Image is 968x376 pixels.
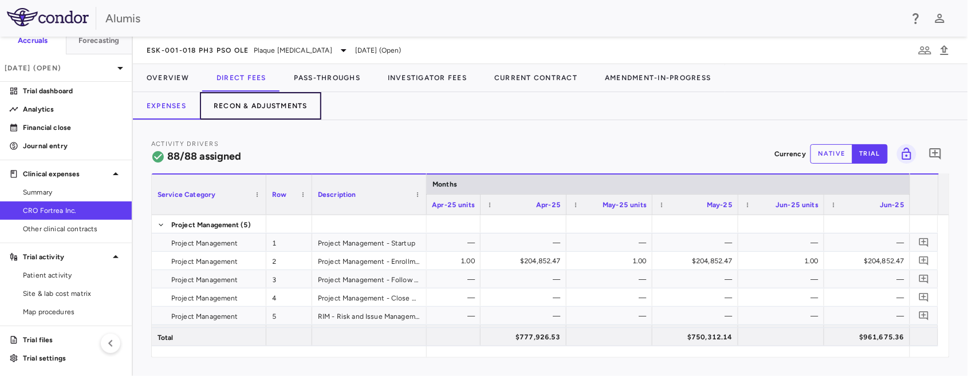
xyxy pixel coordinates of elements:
span: Summary [23,187,123,197]
div: — [663,288,733,307]
div: — [835,307,904,325]
p: Currency [774,149,806,159]
div: RIM - Risk and Issue Management [312,307,427,324]
span: Description [318,191,356,199]
span: Map procedures [23,307,123,317]
span: Project Management [171,216,239,234]
span: Plaque [MEDICAL_DATA] [254,45,332,56]
svg: Add comment [919,310,930,321]
span: You do not have permission to lock or unlock grids [892,144,916,164]
span: Other clinical contracts [23,224,123,234]
div: 2 [266,252,312,270]
button: Add comment [916,235,932,250]
div: — [491,307,561,325]
div: — [835,270,904,288]
h6: 88/88 assigned [167,149,241,164]
span: Jun-25 units [776,201,819,209]
div: — [405,307,475,325]
div: — [835,233,904,252]
div: 1.00 [749,252,819,270]
p: [DATE] (Open) [5,63,113,73]
button: native [810,144,853,164]
span: Service Category [158,191,215,199]
svg: Add comment [928,147,942,161]
svg: Add comment [919,237,930,248]
span: Project Management [171,234,238,252]
h6: Accruals [18,35,48,46]
div: $750,312.14 [663,328,733,346]
p: Journal entry [23,141,123,151]
span: May-25 [707,201,733,209]
div: Project Management - Close Out [312,288,427,306]
p: Clinical expenses [23,169,109,179]
button: Add comment [916,308,932,323]
div: — [405,270,475,288]
div: Project Management - Startup [312,233,427,251]
div: Alumis [105,10,902,27]
span: Project Management [171,307,238,326]
p: Financial close [23,122,123,133]
div: 4 [266,288,312,306]
button: Add comment [916,290,932,305]
div: — [491,270,561,288]
div: — [663,233,733,252]
button: Direct Fees [203,64,280,92]
svg: Add comment [919,292,930,303]
div: — [577,270,647,288]
span: Row [272,191,286,199]
button: Amendment-In-Progress [591,64,725,92]
div: — [749,288,819,307]
span: Project Management [171,289,238,307]
div: 1 [266,233,312,251]
div: — [577,307,647,325]
button: Add comment [916,271,932,287]
span: Total Project Management [171,326,257,344]
p: Analytics [23,104,123,114]
button: Overview [133,64,203,92]
div: — [405,288,475,307]
h6: Forecasting [78,35,120,46]
div: — [491,288,561,307]
button: Investigator Fees [374,64,481,92]
div: 3 [266,270,312,288]
span: CRO Fortrea Inc. [23,205,123,216]
svg: Add comment [919,274,930,284]
div: — [491,233,561,252]
div: — [835,288,904,307]
div: 1.00 [405,252,475,270]
span: Activity Drivers [151,140,219,148]
span: [DATE] (Open) [355,45,402,56]
button: Pass-Throughs [280,64,374,92]
span: Apr-25 [536,201,561,209]
div: — [749,233,819,252]
p: Trial activity [23,252,109,262]
div: — [577,288,647,307]
button: Recon & Adjustments [200,92,321,120]
div: 5 [266,307,312,324]
div: — [405,233,475,252]
p: Trial settings [23,353,123,363]
div: — [663,270,733,288]
span: May-25 units [603,201,647,209]
span: Months [432,180,457,188]
button: trial [852,144,888,164]
div: — [749,307,819,325]
span: Apr-25 units [432,201,475,209]
p: Trial dashboard [23,86,123,96]
div: $961,675.36 [835,328,904,346]
span: Patient activity [23,270,123,280]
div: — [663,307,733,325]
span: Project Management [171,271,238,289]
div: Project Management - Enrollment [312,252,427,270]
div: — [749,270,819,288]
span: Project Management [171,252,238,271]
span: Total [158,328,174,347]
span: (5) [241,216,251,234]
div: $204,852.47 [491,252,561,270]
p: Trial files [23,335,123,345]
div: 1.00 [577,252,647,270]
button: Current Contract [481,64,591,92]
svg: Add comment [919,255,930,266]
div: Project Management - Follow Up [312,270,427,288]
img: logo-full-SnFGN8VE.png [7,8,89,26]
